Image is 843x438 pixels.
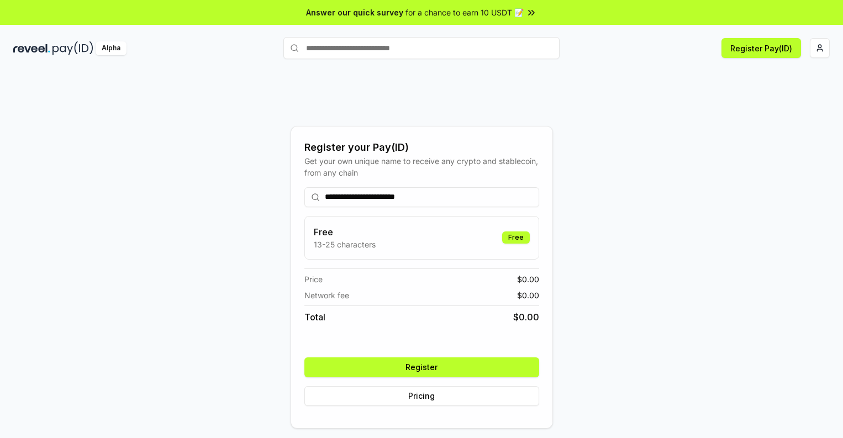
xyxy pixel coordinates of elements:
[517,273,539,285] span: $ 0.00
[304,155,539,178] div: Get your own unique name to receive any crypto and stablecoin, from any chain
[405,7,524,18] span: for a chance to earn 10 USDT 📝
[13,41,50,55] img: reveel_dark
[517,289,539,301] span: $ 0.00
[52,41,93,55] img: pay_id
[502,231,530,244] div: Free
[304,386,539,406] button: Pricing
[306,7,403,18] span: Answer our quick survey
[304,273,323,285] span: Price
[304,140,539,155] div: Register your Pay(ID)
[314,239,376,250] p: 13-25 characters
[304,289,349,301] span: Network fee
[721,38,801,58] button: Register Pay(ID)
[513,310,539,324] span: $ 0.00
[304,357,539,377] button: Register
[96,41,127,55] div: Alpha
[314,225,376,239] h3: Free
[304,310,325,324] span: Total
